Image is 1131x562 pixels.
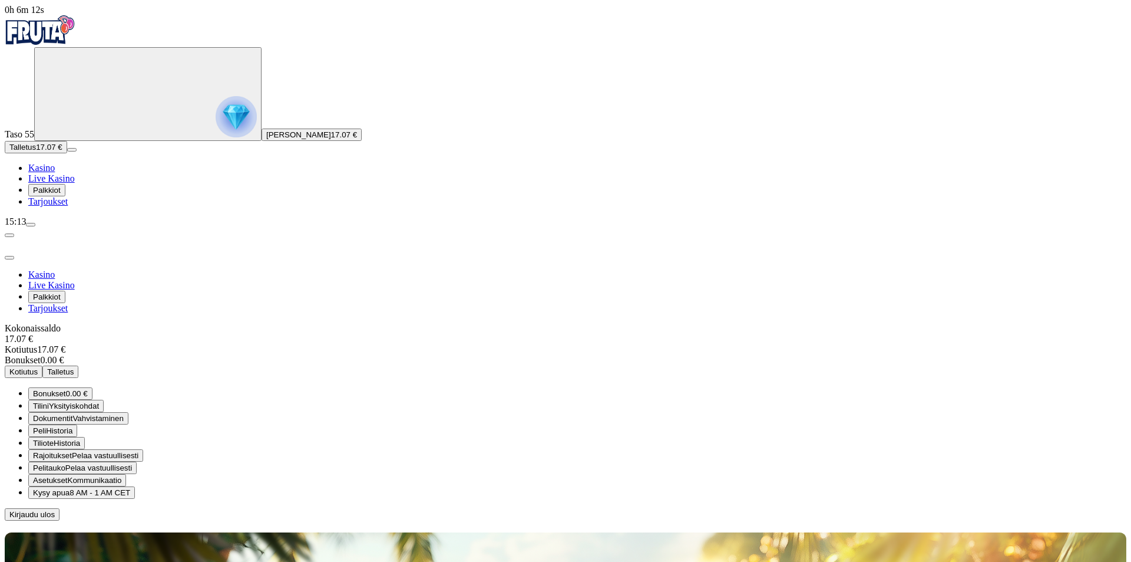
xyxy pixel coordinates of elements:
[46,426,72,435] span: Historia
[28,474,126,487] button: info iconAsetuksetKommunikaatio
[5,216,26,226] span: 15:13
[33,476,68,485] span: Asetukset
[262,129,362,141] button: [PERSON_NAME]17.07 €
[28,462,137,474] button: clock iconPelitaukoPelaa vastuullisesti
[5,15,1126,207] nav: Primary
[28,425,77,437] button: 777 iconPeliHistoria
[5,355,40,365] span: Bonukset
[5,270,1126,314] nav: Main menu
[9,510,55,519] span: Kirjaudu ulos
[28,487,135,499] button: chat iconKysy apua8 AM - 1 AM CET
[26,223,35,226] button: menu
[28,184,65,196] button: Palkkiot
[42,366,78,378] button: Talletus
[33,488,70,497] span: Kysy apua
[33,426,46,435] span: Peli
[5,256,14,259] button: close
[5,129,34,139] span: Taso 55
[47,367,74,376] span: Talletus
[33,402,49,410] span: Tilini
[33,292,61,301] span: Palkkiot
[9,143,36,152] span: Talletus
[28,437,85,449] button: credit-card iconTilioteHistoria
[28,270,55,280] a: Kasino
[266,130,331,139] span: [PERSON_NAME]
[33,451,72,460] span: Rajoitukset
[33,186,61,195] span: Palkkiot
[331,130,357,139] span: 17.07 €
[216,96,257,137] img: reward progress
[33,439,54,448] span: Tiliote
[72,414,123,423] span: Vahvistaminen
[28,291,65,303] button: Palkkiot
[28,400,104,412] button: user iconTiliniYksityiskohdat
[28,412,128,425] button: doc iconDokumentitVahvistaminen
[49,402,99,410] span: Yksityiskohdat
[5,344,37,354] span: Kotiutus
[28,163,55,173] a: Kasino
[5,355,1126,366] div: 0.00 €
[28,173,75,183] a: Live Kasino
[5,5,44,15] span: user session time
[66,389,88,398] span: 0.00 €
[36,143,62,152] span: 17.07 €
[5,37,75,47] a: Fruta
[28,449,143,462] button: limits iconRajoituksetPelaa vastuullisesti
[70,488,130,497] span: 8 AM - 1 AM CET
[5,334,1126,344] div: 17.07 €
[54,439,80,448] span: Historia
[5,323,1126,344] div: Kokonaissaldo
[5,234,14,237] button: chevron-left icon
[67,148,77,152] button: menu
[33,389,66,398] span: Bonukset
[28,196,68,206] a: Tarjoukset
[33,414,72,423] span: Dokumentit
[5,15,75,45] img: Fruta
[5,163,1126,207] nav: Main menu
[68,476,122,485] span: Kommunikaatio
[5,344,1126,355] div: 17.07 €
[28,280,75,290] a: Live Kasino
[33,464,65,472] span: Pelitauko
[28,303,68,313] a: Tarjoukset
[5,366,42,378] button: Kotiutus
[5,508,59,521] button: Kirjaudu ulos
[34,47,262,141] button: reward progress
[5,141,67,153] button: Talletusplus icon17.07 €
[72,451,138,460] span: Pelaa vastuullisesti
[65,464,132,472] span: Pelaa vastuullisesti
[28,387,92,400] button: smiley iconBonukset0.00 €
[9,367,38,376] span: Kotiutus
